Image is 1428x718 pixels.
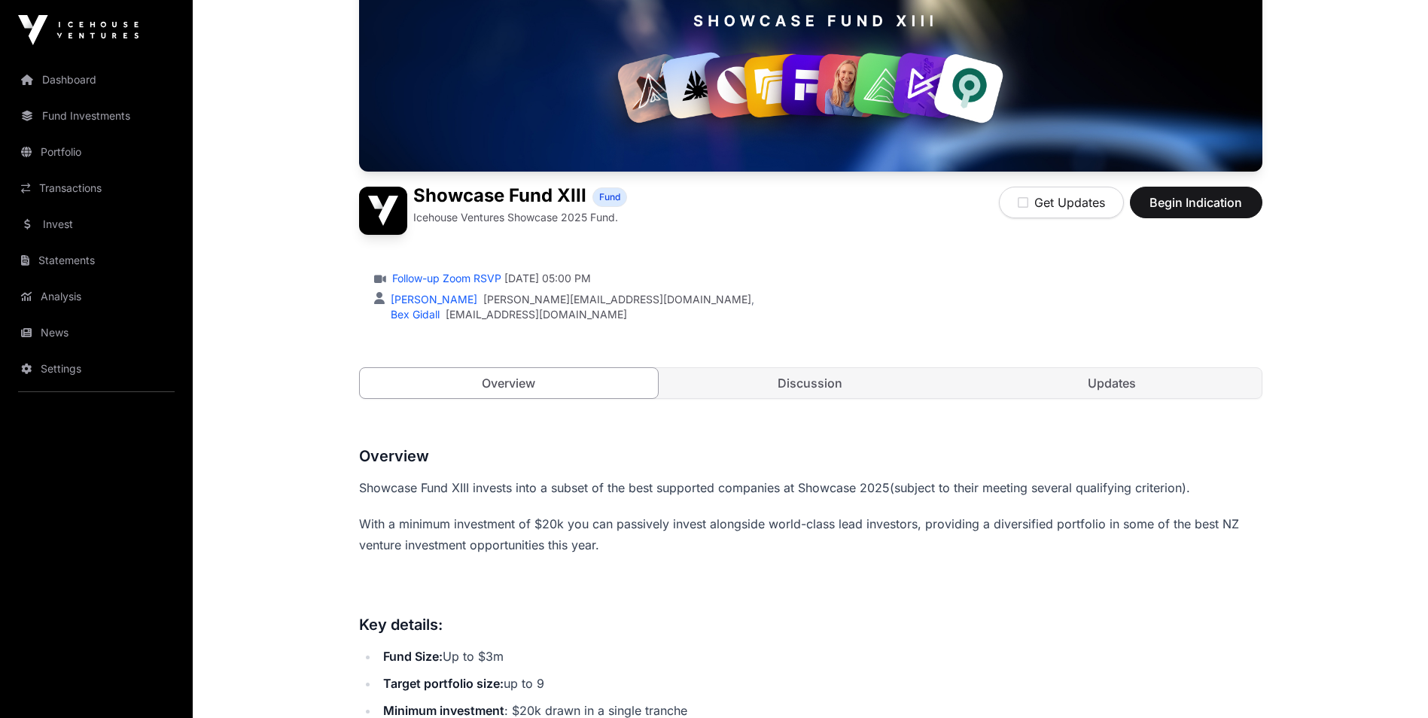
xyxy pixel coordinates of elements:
[383,649,443,664] strong: Fund Size:
[12,208,181,241] a: Invest
[18,15,139,45] img: Icehouse Ventures Logo
[999,187,1124,218] button: Get Updates
[12,99,181,132] a: Fund Investments
[1130,202,1262,217] a: Begin Indication
[12,352,181,385] a: Settings
[413,187,586,207] h1: Showcase Fund XIII
[360,368,1262,398] nav: Tabs
[379,673,1262,694] li: up to 9
[446,307,627,322] a: [EMAIL_ADDRESS][DOMAIN_NAME]
[483,292,751,307] a: [PERSON_NAME][EMAIL_ADDRESS][DOMAIN_NAME]
[359,444,1262,468] h3: Overview
[12,63,181,96] a: Dashboard
[359,477,1262,498] p: (subject to their meeting several qualifying criterion).
[1130,187,1262,218] button: Begin Indication
[359,480,890,495] span: Showcase Fund XIII invests into a subset of the best supported companies at Showcase 2025
[359,367,659,399] a: Overview
[383,703,504,718] strong: Minimum investment
[388,293,477,306] a: [PERSON_NAME]
[388,308,440,321] a: Bex Gidall
[661,368,960,398] a: Discussion
[599,191,620,203] span: Fund
[413,210,618,225] p: Icehouse Ventures Showcase 2025 Fund.
[389,271,501,286] a: Follow-up Zoom RSVP
[504,271,591,286] span: [DATE] 05:00 PM
[379,646,1262,667] li: Up to $3m
[12,280,181,313] a: Analysis
[359,513,1262,555] p: With a minimum investment of $20k you can passively invest alongside world-class lead investors, ...
[359,187,407,235] img: Showcase Fund XIII
[388,292,754,307] div: ,
[12,316,181,349] a: News
[1353,646,1428,718] iframe: Chat Widget
[359,613,1262,637] h3: Key details:
[383,676,504,691] strong: Target portfolio size:
[12,172,181,205] a: Transactions
[12,135,181,169] a: Portfolio
[1149,193,1244,211] span: Begin Indication
[12,244,181,277] a: Statements
[963,368,1262,398] a: Updates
